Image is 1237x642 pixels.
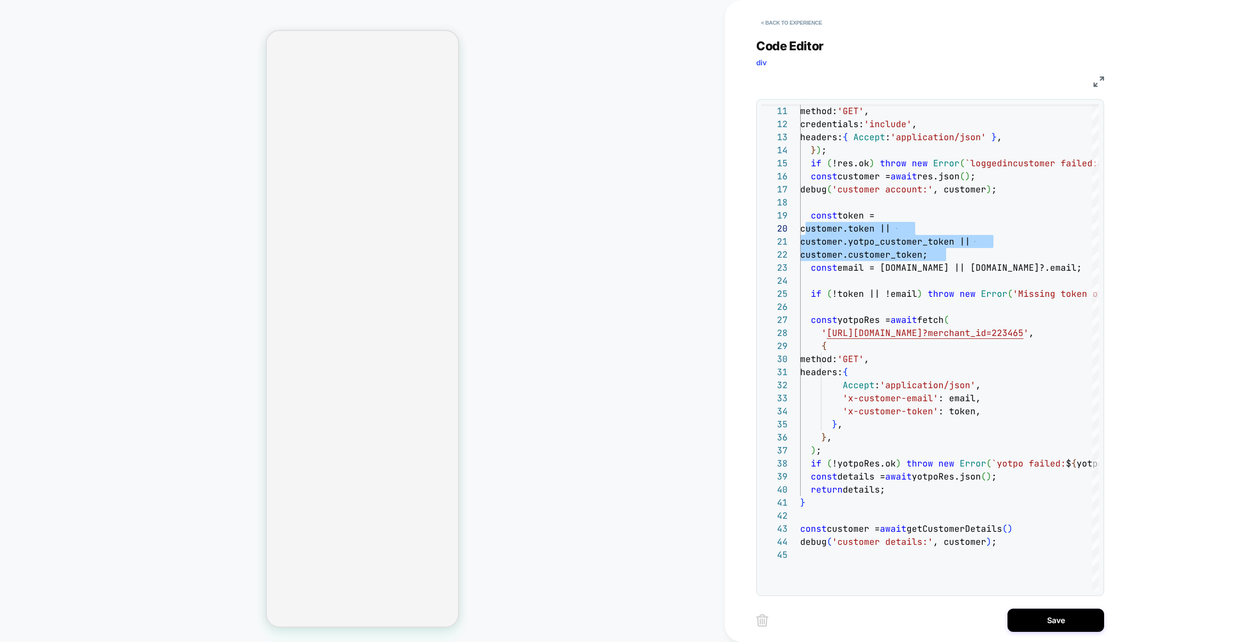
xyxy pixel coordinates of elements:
[816,145,821,156] span: )
[891,314,917,325] span: await
[762,104,788,117] div: 11
[762,117,788,131] div: 12
[762,535,788,548] div: 44
[864,118,912,130] span: 'include'
[912,118,917,130] span: ,
[762,509,788,522] div: 42
[762,170,788,183] div: 16
[933,158,960,169] span: Error
[992,536,997,547] span: ;
[811,484,843,495] span: return
[800,353,837,365] span: method:
[837,105,864,117] span: 'GET'
[1071,262,1082,273] span: l;
[811,158,821,169] span: if
[837,419,843,430] span: ,
[827,458,832,469] span: (
[938,393,981,404] span: : email,
[837,171,891,182] span: customer =
[811,288,821,299] span: if
[938,458,954,469] span: new
[992,131,997,143] span: }
[986,471,992,482] span: )
[997,131,1002,143] span: ,
[800,184,827,195] span: debug
[1029,327,1034,338] span: ,
[821,432,827,443] span: }
[965,158,1098,169] span: `loggedincustomer failed:
[917,314,944,325] span: fetch
[800,523,827,534] span: const
[756,58,767,67] span: div
[891,131,986,143] span: 'application/json'
[1023,327,1029,338] span: '
[762,248,788,261] div: 22
[853,131,885,143] span: Accept
[986,536,992,547] span: )
[875,379,880,391] span: :
[762,274,788,287] div: 24
[832,419,837,430] span: }
[837,353,864,365] span: 'GET'
[992,471,997,482] span: ;
[896,458,901,469] span: )
[800,236,970,247] span: customer.yotpo_customer_token ||
[837,471,885,482] span: details =
[827,158,832,169] span: (
[970,171,976,182] span: ;
[992,184,997,195] span: ;
[1077,458,1156,469] span: yotpoRes.status
[864,353,869,365] span: ,
[762,183,788,196] div: 17
[756,15,827,30] button: < Back to experience
[906,523,1002,534] span: getCustomerDetails
[976,379,981,391] span: ,
[885,471,912,482] span: await
[811,445,816,456] span: )
[912,158,928,169] span: new
[960,158,965,169] span: (
[821,145,827,156] span: ;
[843,484,885,495] span: details;
[1002,523,1007,534] span: (
[960,288,976,299] span: new
[827,536,832,547] span: (
[832,288,917,299] span: !token || !email
[837,210,875,221] span: token =
[762,457,788,470] div: 38
[762,365,788,379] div: 31
[800,249,928,260] span: customer.customer_token;
[832,184,933,195] span: 'customer account:'
[762,196,788,209] div: 18
[928,288,954,299] span: throw
[762,157,788,170] div: 15
[800,536,827,547] span: debug
[837,262,1071,273] span: email = [DOMAIN_NAME] || [DOMAIN_NAME]?.emai
[762,379,788,392] div: 32
[938,406,981,417] span: : token,
[762,144,788,157] div: 14
[981,471,986,482] span: (
[811,210,837,221] span: const
[843,131,848,143] span: {
[762,313,788,326] div: 27
[827,523,880,534] span: customer =
[843,379,875,391] span: Accept
[827,432,832,443] span: ,
[960,171,965,182] span: (
[917,171,960,182] span: res.json
[800,118,864,130] span: credentials:
[1066,458,1071,469] span: $
[762,470,788,483] div: 39
[986,184,992,195] span: )
[1093,76,1104,87] img: fullscreen
[992,458,1066,469] span: `yotpo failed:
[800,131,843,143] span: headers:
[832,536,933,547] span: 'customer details:'
[762,261,788,274] div: 23
[821,327,827,338] span: '
[981,288,1007,299] span: Error
[891,171,917,182] span: await
[821,340,827,351] span: {
[762,235,788,248] div: 21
